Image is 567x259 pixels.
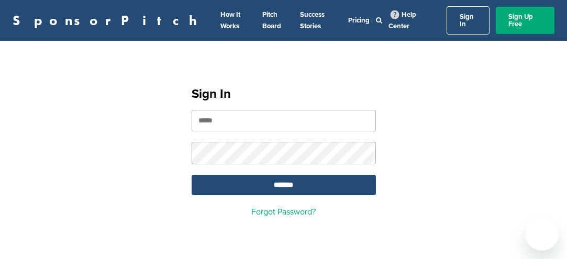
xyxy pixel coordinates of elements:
a: Sign Up Free [496,7,554,34]
a: Pitch Board [262,10,281,30]
h1: Sign In [192,85,376,104]
a: Pricing [348,16,370,25]
a: How It Works [220,10,240,30]
a: Forgot Password? [251,207,316,217]
a: SponsorPitch [13,14,204,27]
a: Help Center [388,8,416,32]
a: Sign In [447,6,490,35]
iframe: Button to launch messaging window [525,217,559,251]
a: Success Stories [300,10,325,30]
